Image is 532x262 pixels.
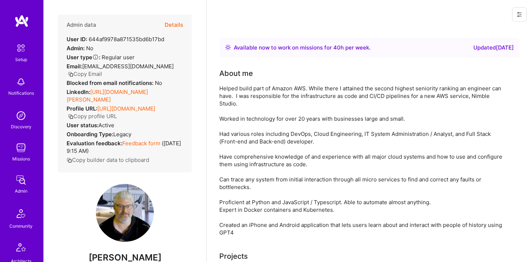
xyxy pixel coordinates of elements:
button: Details [165,14,183,35]
img: admin teamwork [14,173,28,187]
div: Regular user [67,53,135,61]
div: Projects [219,251,248,262]
strong: User type : [67,54,100,61]
a: [URL][DOMAIN_NAME][PERSON_NAME] [67,89,148,103]
i: icon Copy [68,114,73,119]
span: legacy [113,131,131,138]
strong: Evaluation feedback: [67,140,122,147]
img: bell [14,75,28,89]
span: Active [98,122,114,129]
img: discovery [14,108,28,123]
div: 644af9978a871535bd6b17bd [67,35,164,43]
div: Community [9,222,33,230]
strong: User ID: [67,36,87,43]
h4: Admin data [67,22,96,28]
i: icon Copy [67,158,72,163]
img: User Avatar [96,184,154,242]
a: Feedback form [122,140,160,147]
div: ( [DATE] 9:15 AM ) [67,139,183,155]
strong: LinkedIn: [67,89,90,95]
img: logo [14,14,29,27]
strong: Profile URL: [67,105,97,112]
strong: Email: [67,63,82,70]
button: Copy Email [68,70,102,78]
div: Helped build part of Amazon AWS. While there I attained the second highest seniority ranking an e... [219,85,509,236]
div: About me [219,68,253,79]
strong: User status: [67,122,98,129]
div: Admin [15,187,28,195]
div: No [67,44,93,52]
img: Architects [12,240,30,257]
div: Available now to work on missions for h per week . [234,43,371,52]
i: Help [92,54,99,60]
span: 40 [333,44,341,51]
img: setup [13,40,29,56]
span: [EMAIL_ADDRESS][DOMAIN_NAME] [82,63,174,70]
div: Updated [DATE] [473,43,514,52]
div: Setup [15,56,27,63]
div: Discovery [11,123,31,130]
img: Community [12,205,30,222]
strong: Onboarding Type: [67,131,113,138]
div: Missions [12,155,30,163]
button: Copy profile URL [68,112,117,120]
i: icon Copy [68,72,73,77]
a: [URL][DOMAIN_NAME] [97,105,155,112]
div: No [67,79,162,87]
strong: Admin: [67,45,85,52]
img: teamwork [14,141,28,155]
img: Availability [225,44,231,50]
div: Notifications [8,89,34,97]
strong: Blocked from email notifications: [67,80,155,86]
button: Copy builder data to clipboard [67,156,149,164]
